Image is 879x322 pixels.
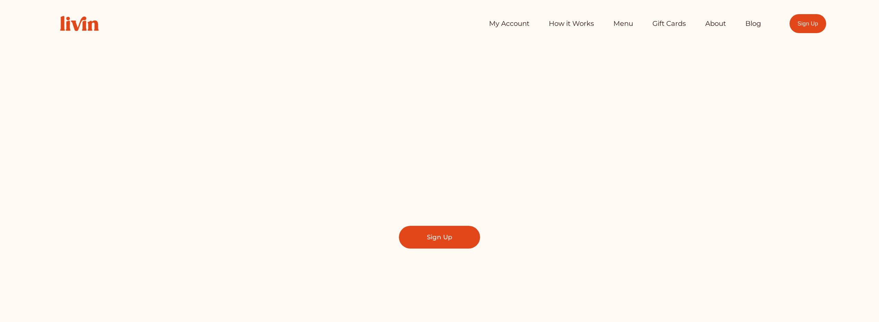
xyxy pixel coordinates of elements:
[291,115,588,149] span: Take Back Your Evenings
[549,17,594,31] a: How it Works
[489,17,529,31] a: My Account
[325,160,554,190] span: Find a local chef who prepares customized, healthy meals in your kitchen
[705,17,726,31] a: About
[790,14,827,33] a: Sign Up
[399,226,480,249] a: Sign Up
[53,9,106,38] img: Livin
[613,17,633,31] a: Menu
[652,17,686,31] a: Gift Cards
[745,17,761,31] a: Blog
